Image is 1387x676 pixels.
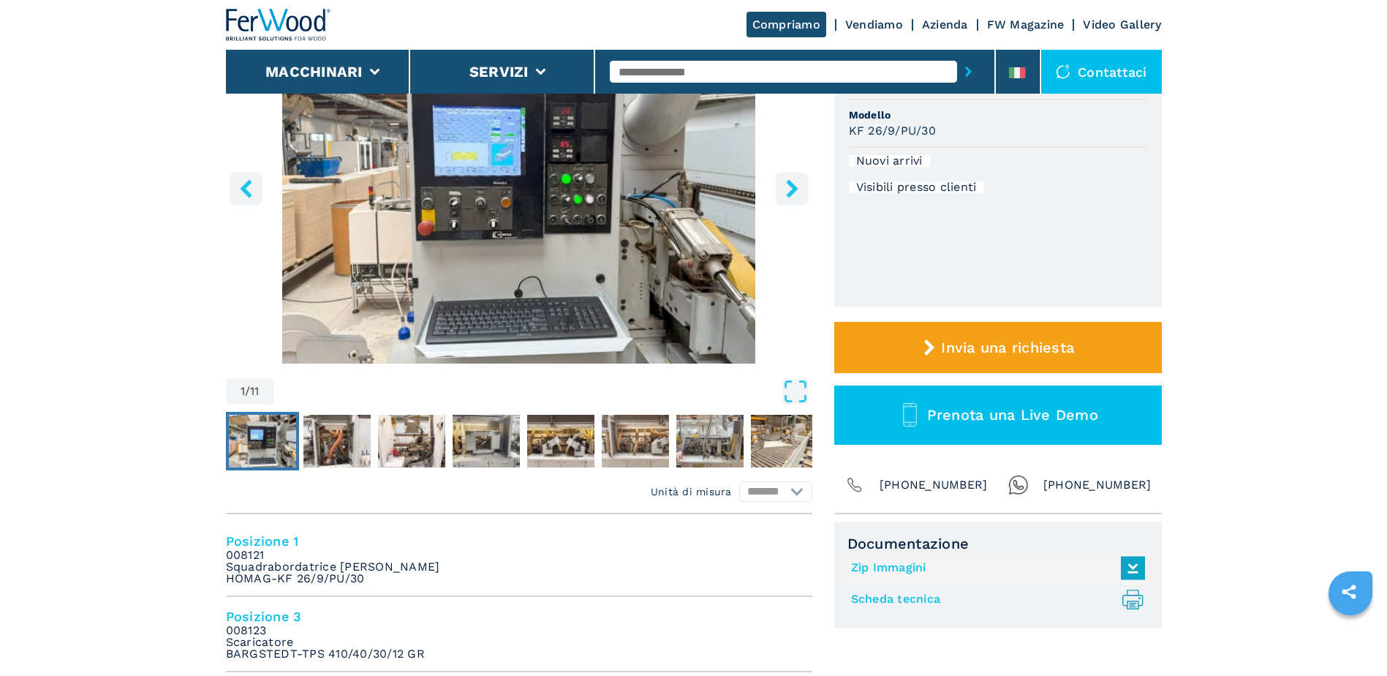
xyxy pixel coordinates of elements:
img: Ferwood [226,9,331,41]
div: Nuovi arrivi [849,155,930,167]
button: Go to Slide 7 [673,412,747,470]
span: / [245,386,250,397]
span: [PHONE_NUMBER] [880,475,988,495]
button: right-button [776,172,809,205]
button: Invia una richiesta [834,322,1162,373]
img: Phone [844,475,865,495]
h4: Posizione 3 [226,608,812,625]
span: 11 [250,386,260,397]
button: Go to Slide 6 [599,412,672,470]
h3: KF 26/9/PU/30 [849,122,936,139]
img: c9739ae19fb85877f094ca6d34522d8a [378,415,445,467]
button: Go to Slide 2 [301,412,374,470]
span: 1 [241,386,245,397]
span: Invia una richiesta [941,339,1074,356]
span: Documentazione [847,535,1149,552]
button: Go to Slide 3 [375,412,448,470]
div: Contattaci [1041,50,1162,94]
span: Modello [849,108,1147,122]
button: Servizi [469,63,529,80]
em: 008121 Squadrabordatrice [PERSON_NAME] HOMAG-KF 26/9/PU/30 [226,549,440,585]
img: 11925bc2d9bad8a70ed21f69b9de1b30 [602,415,669,467]
li: Posizione 3 [226,597,812,672]
img: 0de19fd9d4667af6a1de8578945dbc3f [453,415,520,467]
h4: Posizione 1 [226,533,812,549]
button: submit-button [957,55,980,89]
a: Video Gallery [1083,18,1161,31]
a: sharethis [1331,574,1367,610]
button: Macchinari [265,63,363,80]
img: Whatsapp [1008,475,1029,495]
button: Go to Slide 8 [748,412,821,470]
button: left-button [230,172,262,205]
nav: Thumbnail Navigation [226,412,812,470]
span: [PHONE_NUMBER] [1043,475,1152,495]
a: Compriamo [747,12,826,37]
a: Vendiamo [845,18,903,31]
a: Zip Immagini [851,556,1138,580]
iframe: Chat [1325,610,1376,665]
button: Go to Slide 1 [226,412,299,470]
button: Prenota una Live Demo [834,386,1162,445]
button: Open Fullscreen [278,378,809,405]
a: FW Magazine [987,18,1065,31]
img: Contattaci [1056,64,1070,79]
div: Visibili presso clienti [849,181,984,193]
img: d7cb4ec6b4ae0ca386dda1891dce9a83 [229,415,296,467]
img: 07f2cf13d44aedf2872ee11c8a53bc40 [751,415,818,467]
button: Go to Slide 4 [450,412,523,470]
img: bfed444cfc840d17b6308ff367fd4bb8 [676,415,744,467]
em: Unità di misura [651,484,732,499]
a: Scheda tecnica [851,587,1138,612]
img: cec153edc1547e350c5659be49186999 [303,415,371,467]
span: Prenota una Live Demo [927,406,1098,424]
img: a0dfb2ff26d710f033348b68aa098f7a [527,415,594,467]
em: 008123 Scaricatore BARGSTEDT-TPS 410/40/30/12 GR [226,625,425,660]
div: Go to Slide 1 [226,9,812,364]
img: Linea di Squadrabordatura HOMAG KF 26/9/PU/30 [226,9,812,364]
button: Go to Slide 5 [524,412,597,470]
a: Azienda [922,18,968,31]
li: Posizione 1 [226,522,812,597]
